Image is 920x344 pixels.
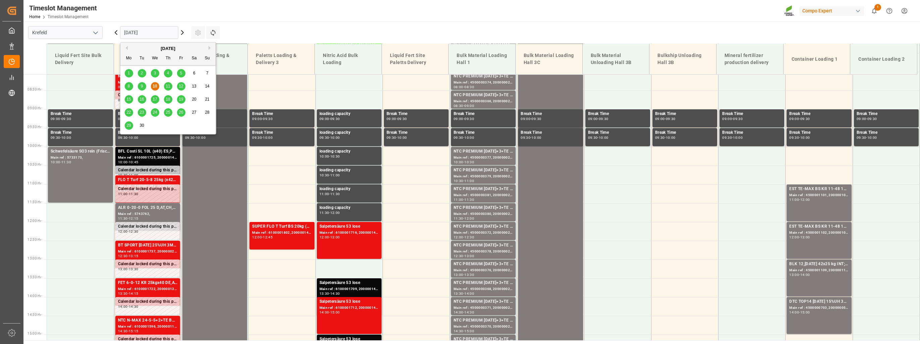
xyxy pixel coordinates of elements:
div: loading capacity [320,111,379,117]
div: - [530,136,531,139]
div: - [128,217,129,220]
div: - [262,236,263,239]
div: - [396,117,397,120]
span: 13 [192,84,196,89]
div: - [128,230,129,233]
span: 17 [153,97,157,102]
div: 09:00 [387,117,396,120]
span: 11:00 Hr [27,181,41,185]
div: Choose Tuesday, September 16th, 2025 [138,95,146,104]
div: - [866,117,867,120]
div: 10:00 [464,136,474,139]
span: 10 [153,84,157,89]
div: Break Time [118,111,177,117]
div: Choose Saturday, September 6th, 2025 [190,69,198,77]
div: - [463,85,464,89]
div: Choose Monday, September 8th, 2025 [125,82,133,91]
div: 09:30 [599,117,609,120]
div: Choose Thursday, September 11th, 2025 [164,82,172,91]
div: - [262,136,263,139]
div: Main ref : 4500000372, 2000000279 [454,230,513,236]
div: Nitric Acid Bulk Loading [320,49,376,69]
div: 09:30 [800,117,810,120]
div: 12:00 [252,236,262,239]
div: - [329,174,330,177]
div: 11:00 [129,174,138,177]
button: show 1 new notifications [867,3,882,18]
div: Choose Friday, September 12th, 2025 [177,82,185,91]
div: 09:30 [454,136,463,139]
div: Timeslot Management [29,3,97,13]
div: Choose Wednesday, September 17th, 2025 [151,95,159,104]
button: open menu [90,27,100,38]
div: - [329,192,330,195]
div: Su [203,54,212,63]
div: - [530,117,531,120]
span: 23 [139,110,144,115]
div: - [463,136,464,139]
div: 09:30 [263,117,273,120]
div: 09:00 [320,117,329,120]
div: 13:00 [330,236,340,239]
span: 11:30 Hr [27,200,41,204]
div: Choose Monday, September 29th, 2025 [125,121,133,130]
span: 5 [180,71,182,75]
div: Calendar locked during this period. [118,167,177,174]
div: NTC PREMIUM [DATE]+3+TE BULK [454,73,513,80]
div: 12:45 [263,236,273,239]
div: Choose Friday, September 26th, 2025 [177,108,185,117]
div: 10:30 [454,179,463,182]
div: Calendar locked during this period. [118,223,177,230]
div: - [329,117,330,120]
div: 09:30 [51,136,60,139]
div: 09:00 [51,117,60,120]
div: Main ref : 6100001830, 2000000347 [118,80,177,85]
span: 20 [192,97,196,102]
div: - [329,236,330,239]
span: 18 [166,97,170,102]
div: Main ref : 6100001382, 2000001183 [118,183,177,189]
div: - [665,136,666,139]
div: loading capacity [320,129,379,136]
div: Break Time [252,111,311,117]
div: - [396,136,397,139]
button: Help Center [882,3,897,18]
span: 08:30 Hr [27,88,41,91]
div: FLO T Turf 20-5-8 25kg (x42) INTBC HIGH K [DATE] 9M 25kg (x42) INTFTL SP 18-5-8 25kg (x40) INTFLO... [118,177,177,183]
div: Choose Wednesday, September 24th, 2025 [151,108,159,117]
div: Break Time [722,129,782,136]
div: We [151,54,159,63]
div: 12:30 [129,230,138,233]
div: 09:00 [118,117,128,120]
div: 11:30 [129,192,138,195]
div: 09:00 [521,117,530,120]
span: 27 [192,110,196,115]
div: Main ref : 5733173, [51,155,110,161]
div: 09:00 [454,117,463,120]
div: - [597,136,598,139]
div: 11:00 [789,198,799,201]
div: Break Time [51,129,110,136]
div: 11:30 [118,217,128,220]
span: 2 [141,71,143,75]
span: 09:00 Hr [27,106,41,110]
div: - [128,161,129,164]
div: - [799,117,800,120]
div: Main ref : 4500001102, 2000001085 [789,230,849,236]
div: Main ref : 6100001716, 2000001430 [320,230,379,236]
div: 11:00 [330,174,340,177]
div: 10:00 [733,136,743,139]
span: 29 [126,123,131,128]
div: Break Time [521,129,580,136]
div: Break Time [454,129,513,136]
a: Home [29,14,40,19]
div: Main ref : 4500000381, 2000000279 [454,192,513,198]
div: NTC PREMIUM [DATE]+3+TE BULK [454,223,513,230]
div: Main ref : 5743762, [118,211,177,217]
div: 11:00 [320,192,329,195]
span: 09:30 Hr [27,125,41,129]
div: Choose Sunday, September 21st, 2025 [203,95,212,104]
div: 12:15 [129,217,138,220]
div: 09:30 [867,117,877,120]
div: Break Time [521,111,580,117]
